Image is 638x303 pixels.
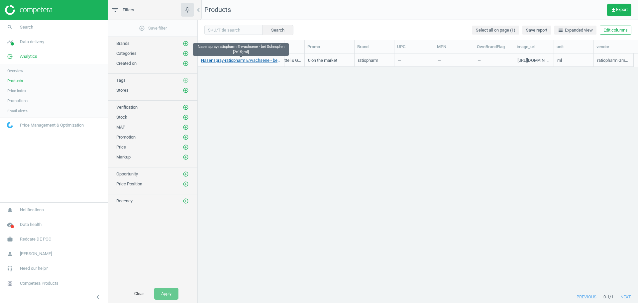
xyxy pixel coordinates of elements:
button: add_circle_outline [182,40,189,47]
img: ajHJNr6hYgQAAAAASUVORK5CYII= [5,5,52,15]
input: SKU/Title search [204,25,263,35]
button: add_circle_outline [182,87,189,94]
span: Created on [116,61,137,66]
button: add_circle_outline [182,114,189,121]
button: previous [570,291,603,303]
span: Products [7,78,23,83]
span: Stock [116,115,127,120]
span: Price Position [116,181,142,186]
i: add_circle_outline [183,104,189,110]
div: Nasenspray-ratiopharm Erwachsene - bei Schnupfen [2x15; ml] [193,43,289,56]
span: Save report [526,27,547,33]
button: add_circle_outline [182,50,189,57]
span: Save filter [139,25,167,31]
i: add_circle_outline [183,144,189,150]
i: add_circle_outline [183,60,189,66]
span: [PERSON_NAME] [20,251,52,257]
span: Categories [116,51,137,56]
div: Arzneimittel & Gesundheit / Nase & Ohr / Nase / Nasenspray & Schnupfen / NA [268,57,301,66]
span: Expanded view [558,27,593,33]
div: ratiopharm GmbH [597,57,630,66]
span: Filters [123,7,134,13]
span: Promotion [116,135,136,140]
span: Overview [7,68,23,73]
i: add_circle_outline [183,171,189,177]
button: add_circle_outline [182,134,189,141]
span: Products [204,6,231,14]
span: Analytics [20,53,37,59]
i: add_circle_outline [183,134,189,140]
div: ratiopharm [358,57,378,66]
span: Recency [116,198,133,203]
div: unit [557,44,591,50]
button: get_appExport [607,4,631,16]
button: add_circle_outline [182,104,189,111]
span: Opportunity [116,171,138,176]
span: Promotions [7,98,28,103]
i: add_circle_outline [183,181,189,187]
button: add_circle_outline [182,124,189,131]
span: Tags [116,78,126,83]
button: add_circle_outline [182,60,189,67]
i: cloud_done [4,218,16,231]
button: Edit columns [600,26,631,35]
div: [URL][DOMAIN_NAME] [517,57,550,66]
span: Competera Products [20,280,58,286]
button: add_circle_outlineSave filter [108,22,197,35]
i: notifications [4,204,16,216]
div: Brand [357,44,391,50]
div: 0 on the market [308,54,351,66]
button: Apply [154,288,178,300]
button: add_circle_outline [182,171,189,177]
span: Notifications [20,207,44,213]
i: get_app [611,7,616,13]
button: add_circle_outline [182,198,189,204]
span: Need our help? [20,265,48,271]
i: chevron_left [94,293,102,301]
i: work [4,233,16,246]
span: Data health [20,222,42,228]
button: Clear [127,288,151,300]
i: timeline [4,36,16,48]
div: vendor [596,44,631,50]
button: add_circle_outline [182,77,189,84]
i: horizontal_split [558,28,563,33]
div: OwnBrandFlag [477,44,511,50]
i: chevron_left [194,6,202,14]
i: add_circle_outline [183,114,189,120]
i: filter_list [111,6,119,14]
i: add_circle_outline [183,50,189,56]
div: MPN [437,44,471,50]
span: Stores [116,88,129,93]
span: / 1 [609,294,613,300]
i: headset_mic [4,262,16,275]
i: pie_chart_outlined [4,50,16,63]
button: add_circle_outline [182,144,189,151]
span: MAP [116,125,125,130]
a: Nasenspray-ratiopharm Erwachsene - bei Schnupfen [2x15; ml] [201,57,280,63]
button: chevron_left [89,293,106,301]
span: Email alerts [7,108,28,114]
div: — [398,54,431,66]
i: add_circle_outline [183,77,189,83]
span: Price [116,145,126,150]
button: Select all on page (1) [472,26,519,35]
button: add_circle_outline [182,181,189,187]
div: image_url [517,44,551,50]
div: UPC [397,44,431,50]
div: Promo [307,44,352,50]
span: Brands [116,41,130,46]
img: wGWNvw8QSZomAAAAABJRU5ErkJggg== [7,122,13,128]
i: search [4,21,16,34]
i: add_circle_outline [183,154,189,160]
button: horizontal_splitExpanded view [554,26,596,35]
i: add_circle_outline [183,124,189,130]
div: grid [198,53,638,284]
span: Markup [116,154,131,159]
button: add_circle_outline [182,154,189,160]
span: 0 - 1 [603,294,609,300]
div: — [478,54,510,66]
button: Search [262,25,293,35]
span: Price Management & Optimization [20,122,84,128]
i: add_circle_outline [183,87,189,93]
